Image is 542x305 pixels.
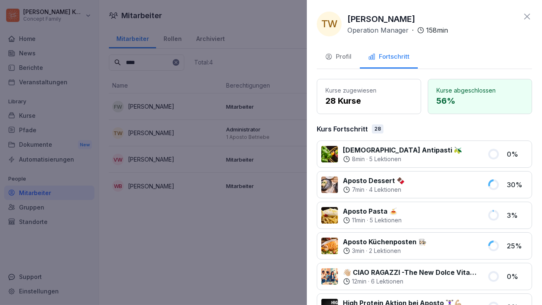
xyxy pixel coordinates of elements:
p: Aposto Pasta 🍝 [343,206,402,216]
p: 5 Lektionen [369,155,401,163]
p: 3 % [507,210,528,220]
p: 4 Lektionen [369,186,401,194]
p: 7 min [352,186,364,194]
p: Operation Manager [347,25,409,35]
div: Profil [325,52,352,62]
p: Kurse abgeschlossen [436,86,523,95]
div: TW [317,12,342,36]
div: · [347,25,448,35]
p: 0 % [507,272,528,281]
p: 11 min [352,216,365,224]
p: Kurs Fortschritt [317,124,368,134]
p: 25 % [507,241,528,251]
p: 👋🏼 CIAO RAGAZZI -The New Dolce Vita- Apostorelaunch [343,267,477,277]
p: 2 Lektionen [369,247,401,255]
p: 3 min [352,247,364,255]
p: 0 % [507,149,528,159]
p: 8 min [352,155,365,163]
p: 12 min [352,277,366,286]
p: 6 Lektionen [371,277,403,286]
p: 56 % [436,95,523,107]
p: 28 Kurse [325,95,412,107]
div: · [343,155,462,163]
div: · [343,186,405,194]
p: 30 % [507,180,528,190]
p: 158 min [426,25,448,35]
p: [PERSON_NAME] [347,13,415,25]
p: Kurse zugewiesen [325,86,412,95]
button: Fortschritt [360,46,418,69]
p: [DEMOGRAPHIC_DATA] Antipasti 🫒 [343,145,462,155]
div: · [343,216,402,224]
p: 5 Lektionen [370,216,402,224]
div: Fortschritt [368,52,410,62]
p: Aposto Küchenposten 👩🏻‍🍳 [343,237,426,247]
p: Aposto Dessert 🍫 [343,176,405,186]
button: Profil [317,46,360,69]
div: · [343,247,426,255]
div: · [343,277,477,286]
div: 28 [372,124,383,133]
